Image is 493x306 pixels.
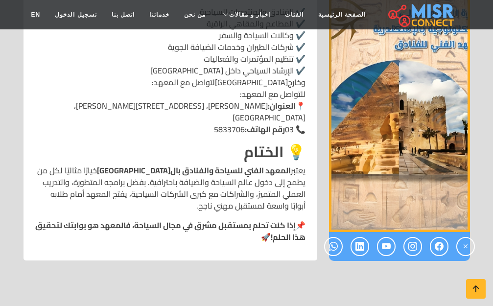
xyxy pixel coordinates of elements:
p: ✔️ الفنادق والمنتجعات السياحية ✔️ المطاعم والمقاهي الراقية ✔️ وكالات السياحة والسفر ✔️ شركات الطي... [35,6,305,135]
strong: إذا كنت تحلم بمستقبل مشرق في مجال السياحة، فالمعهد هو بوابتك لتحقيق هذا الحلم! [35,218,305,244]
a: من نحن [177,5,213,24]
a: الفئات [278,5,311,24]
strong: رقم الهاتف: [245,122,285,137]
a: تسجيل الدخول [47,5,104,24]
a: اتصل بنا [104,5,142,24]
img: main.misr_connect [388,2,454,27]
strong: 💡 الختام [244,138,305,165]
p: 📌 🚀 [35,219,305,243]
strong: المعهد الفني للسياحة والفنادق بال[GEOGRAPHIC_DATA] [97,163,291,178]
span: اخبار و مقالات [229,10,270,19]
a: اخبار و مقالات [213,5,278,24]
a: الصفحة الرئيسية [311,5,373,24]
a: EN [24,5,48,24]
p: يعتبر خيارًا مثاليًا لكل من يطمح إلى دخول عالم السياحة والضيافة باحترافية. بفضل برامجه المتطورة، ... [35,165,305,212]
a: خدماتنا [142,5,177,24]
strong: العنوان: [268,98,296,113]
